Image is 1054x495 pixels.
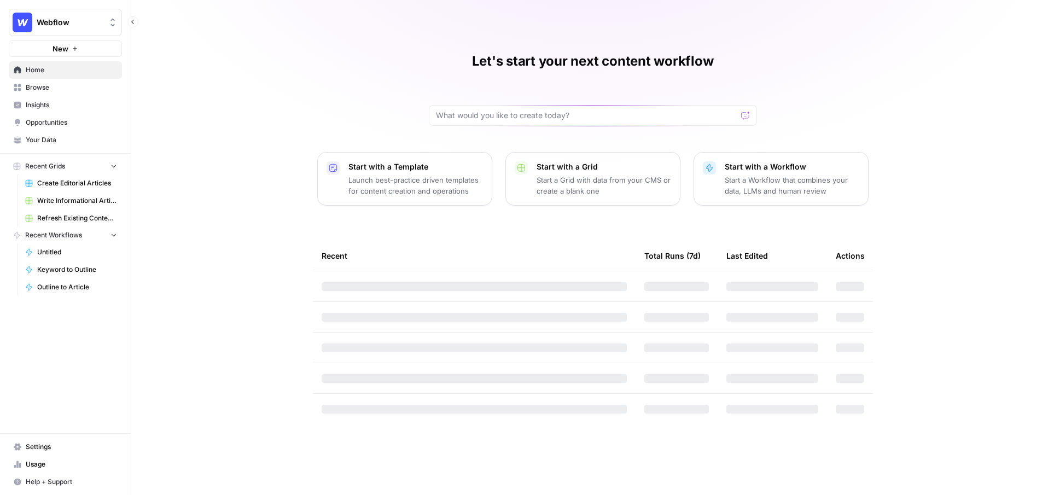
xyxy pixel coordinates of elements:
[25,230,82,240] span: Recent Workflows
[836,241,865,271] div: Actions
[9,473,122,491] button: Help + Support
[725,161,859,172] p: Start with a Workflow
[9,158,122,174] button: Recent Grids
[537,161,671,172] p: Start with a Grid
[26,442,117,452] span: Settings
[20,278,122,296] a: Outline to Article
[9,40,122,57] button: New
[26,83,117,92] span: Browse
[537,174,671,196] p: Start a Grid with data from your CMS or create a blank one
[9,131,122,149] a: Your Data
[26,477,117,487] span: Help + Support
[9,227,122,243] button: Recent Workflows
[644,241,701,271] div: Total Runs (7d)
[37,213,117,223] span: Refresh Existing Content (11)
[694,152,869,206] button: Start with a WorkflowStart a Workflow that combines your data, LLMs and human review
[9,438,122,456] a: Settings
[37,196,117,206] span: Write Informational Article
[20,192,122,209] a: Write Informational Article
[26,100,117,110] span: Insights
[20,174,122,192] a: Create Editorial Articles
[20,243,122,261] a: Untitled
[20,261,122,278] a: Keyword to Outline
[9,9,122,36] button: Workspace: Webflow
[13,13,32,32] img: Webflow Logo
[9,96,122,114] a: Insights
[436,110,737,121] input: What would you like to create today?
[725,174,859,196] p: Start a Workflow that combines your data, LLMs and human review
[37,17,103,28] span: Webflow
[9,456,122,473] a: Usage
[26,459,117,469] span: Usage
[348,174,483,196] p: Launch best-practice driven templates for content creation and operations
[53,43,68,54] span: New
[26,65,117,75] span: Home
[25,161,65,171] span: Recent Grids
[322,241,627,271] div: Recent
[37,282,117,292] span: Outline to Article
[37,265,117,275] span: Keyword to Outline
[472,53,714,70] h1: Let's start your next content workflow
[37,247,117,257] span: Untitled
[726,241,768,271] div: Last Edited
[505,152,680,206] button: Start with a GridStart a Grid with data from your CMS or create a blank one
[317,152,492,206] button: Start with a TemplateLaunch best-practice driven templates for content creation and operations
[26,135,117,145] span: Your Data
[37,178,117,188] span: Create Editorial Articles
[20,209,122,227] a: Refresh Existing Content (11)
[26,118,117,127] span: Opportunities
[9,61,122,79] a: Home
[9,79,122,96] a: Browse
[9,114,122,131] a: Opportunities
[348,161,483,172] p: Start with a Template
